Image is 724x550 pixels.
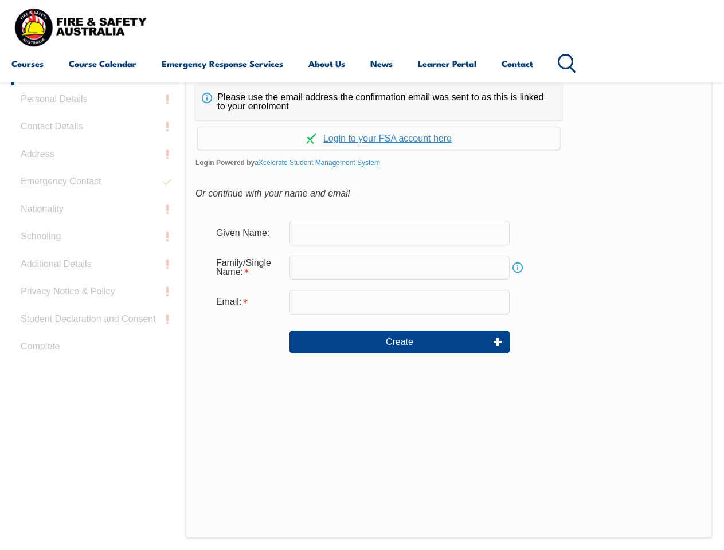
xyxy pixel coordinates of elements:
img: Log in withaxcelerate [306,133,316,144]
a: aXcelerate Student Management System [255,159,380,167]
a: Learner Portal [418,50,476,77]
a: Info [510,260,526,276]
span: Login Powered by [195,154,702,171]
a: News [370,50,393,77]
a: Courses [11,50,44,77]
div: Please use the email address the confirmation email was sent to as this is linked to your enrolment [195,84,562,120]
a: Contact [502,50,533,77]
a: Course Calendar [69,50,136,77]
a: Emergency Response Services [162,50,283,77]
a: About Us [308,50,345,77]
div: Given Name: [207,222,289,243]
div: Email is required. [207,291,289,313]
div: Or continue with your name and email [195,185,702,202]
div: Family/Single Name is required. [207,252,289,283]
button: Create [289,331,510,353]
